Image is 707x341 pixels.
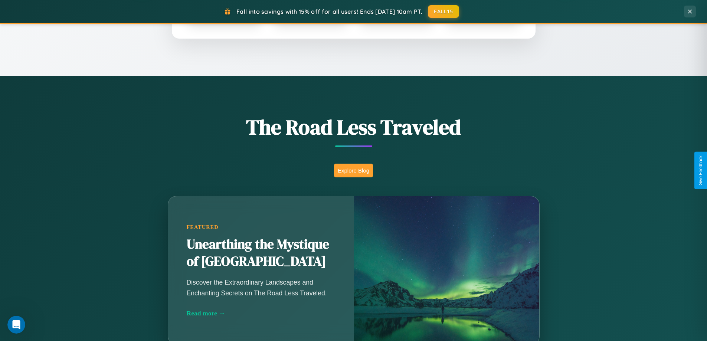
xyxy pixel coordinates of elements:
div: Give Feedback [698,155,703,186]
button: Explore Blog [334,164,373,177]
iframe: Intercom live chat [7,316,25,334]
div: Featured [187,224,335,230]
h1: The Road Less Traveled [131,113,576,141]
div: Read more → [187,309,335,317]
h2: Unearthing the Mystique of [GEOGRAPHIC_DATA] [187,236,335,270]
span: Fall into savings with 15% off for all users! Ends [DATE] 10am PT. [236,8,422,15]
button: FALL15 [428,5,459,18]
p: Discover the Extraordinary Landscapes and Enchanting Secrets on The Road Less Traveled. [187,277,335,298]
